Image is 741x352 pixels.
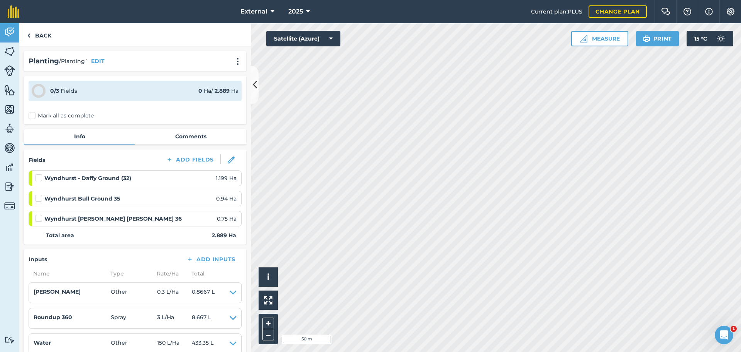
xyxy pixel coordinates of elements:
strong: 0 [198,87,202,94]
a: Comments [135,129,246,144]
span: Type [106,269,152,278]
a: Change plan [589,5,647,18]
img: svg+xml;base64,PD94bWwgdmVyc2lvbj0iMS4wIiBlbmNvZGluZz0idXRmLTgiPz4KPCEtLSBHZW5lcmF0b3I6IEFkb2JlIE... [4,201,15,211]
button: Print [636,31,679,46]
label: Mark all as complete [29,112,94,120]
strong: Total area [46,231,74,240]
img: Four arrows, one pointing top left, one top right, one bottom right and the last bottom left [264,296,272,304]
img: svg+xml;base64,PHN2ZyB3aWR0aD0iMTgiIGhlaWdodD0iMTgiIHZpZXdCb3g9IjAgMCAxOCAxOCIgZmlsbD0ibm9uZSIgeG... [228,156,235,163]
h4: Roundup 360 [34,313,111,321]
button: Measure [571,31,628,46]
span: 8.667 L [192,313,211,324]
img: svg+xml;base64,PD94bWwgdmVyc2lvbj0iMS4wIiBlbmNvZGluZz0idXRmLTgiPz4KPCEtLSBHZW5lcmF0b3I6IEFkb2JlIE... [4,142,15,154]
span: 1.199 Ha [216,174,237,182]
span: 433.35 L [192,338,213,349]
img: A cog icon [726,8,735,15]
strong: 0 / 3 [50,87,59,94]
span: 2025 [288,7,303,16]
span: Current plan : PLUS [531,7,582,16]
img: svg+xml;base64,PD94bWwgdmVyc2lvbj0iMS4wIiBlbmNvZGluZz0idXRmLTgiPz4KPCEtLSBHZW5lcmF0b3I6IEFkb2JlIE... [4,123,15,134]
strong: Wyndhurst Bull Ground 35 [44,194,120,203]
img: Two speech bubbles overlapping with the left bubble in the forefront [661,8,670,15]
img: svg+xml;base64,PHN2ZyB4bWxucz0iaHR0cDovL3d3dy53My5vcmcvMjAwMC9zdmciIHdpZHRoPSI1NiIgaGVpZ2h0PSI2MC... [4,104,15,115]
img: svg+xml;base64,PHN2ZyB4bWxucz0iaHR0cDovL3d3dy53My5vcmcvMjAwMC9zdmciIHdpZHRoPSIxOSIgaGVpZ2h0PSIyNC... [643,34,650,43]
span: Rate/ Ha [152,269,187,278]
strong: 2.889 Ha [212,231,236,240]
iframe: Intercom live chat [715,326,733,344]
button: Add Inputs [180,254,242,265]
img: svg+xml;base64,PD94bWwgdmVyc2lvbj0iMS4wIiBlbmNvZGluZz0idXRmLTgiPz4KPCEtLSBHZW5lcmF0b3I6IEFkb2JlIE... [4,26,15,38]
a: Back [19,23,59,46]
img: svg+xml;base64,PHN2ZyB4bWxucz0iaHR0cDovL3d3dy53My5vcmcvMjAwMC9zdmciIHdpZHRoPSIyMCIgaGVpZ2h0PSIyNC... [233,58,242,65]
h4: Inputs [29,255,47,264]
span: Total [187,269,205,278]
strong: 2.889 [215,87,230,94]
span: 15 ° C [694,31,707,46]
button: – [262,329,274,340]
button: Add Fields [160,154,220,165]
button: 15 °C [687,31,733,46]
img: svg+xml;base64,PHN2ZyB4bWxucz0iaHR0cDovL3d3dy53My5vcmcvMjAwMC9zdmciIHdpZHRoPSI1NiIgaGVpZ2h0PSI2MC... [4,46,15,57]
img: svg+xml;base64,PHN2ZyB4bWxucz0iaHR0cDovL3d3dy53My5vcmcvMjAwMC9zdmciIHdpZHRoPSI1NiIgaGVpZ2h0PSI2MC... [4,84,15,96]
img: svg+xml;base64,PD94bWwgdmVyc2lvbj0iMS4wIiBlbmNvZGluZz0idXRmLTgiPz4KPCEtLSBHZW5lcmF0b3I6IEFkb2JlIE... [4,162,15,173]
img: svg+xml;base64,PHN2ZyB4bWxucz0iaHR0cDovL3d3dy53My5vcmcvMjAwMC9zdmciIHdpZHRoPSI5IiBoZWlnaHQ9IjI0Ii... [27,31,30,40]
summary: [PERSON_NAME]Other0.3 L/Ha0.8667 L [34,287,237,298]
a: Info [24,129,135,144]
img: svg+xml;base64,PD94bWwgdmVyc2lvbj0iMS4wIiBlbmNvZGluZz0idXRmLTgiPz4KPCEtLSBHZW5lcmF0b3I6IEFkb2JlIE... [713,31,729,46]
span: Name [29,269,106,278]
button: Satellite (Azure) [266,31,340,46]
span: Other [111,338,157,349]
img: svg+xml;base64,PHN2ZyB4bWxucz0iaHR0cDovL3d3dy53My5vcmcvMjAwMC9zdmciIHdpZHRoPSIxNyIgaGVpZ2h0PSIxNy... [705,7,713,16]
button: i [259,267,278,287]
span: Spray [111,313,157,324]
div: Fields [50,87,77,95]
summary: Roundup 360Spray3 L/Ha8.667 L [34,313,237,324]
strong: Wyndhurst [PERSON_NAME] [PERSON_NAME] 36 [44,214,182,223]
h4: Fields [29,156,45,164]
span: 1 [731,326,737,332]
button: EDIT [91,57,105,65]
span: 3 L / Ha [157,313,192,324]
summary: WaterOther150 L/Ha433.35 L [34,338,237,349]
div: Ha / Ha [198,87,239,95]
span: External [240,7,267,16]
button: + [262,318,274,329]
strong: Wyndhurst - Daffy Ground (32) [44,174,131,182]
img: svg+xml;base64,PD94bWwgdmVyc2lvbj0iMS4wIiBlbmNvZGluZz0idXRmLTgiPz4KPCEtLSBHZW5lcmF0b3I6IEFkb2JlIE... [4,65,15,76]
img: A question mark icon [683,8,692,15]
img: fieldmargin Logo [8,5,19,18]
img: Ruler icon [580,35,587,43]
span: 150 L / Ha [157,338,192,349]
h2: Planting [29,56,59,67]
span: 0.75 Ha [217,214,237,223]
span: Other [111,287,157,298]
span: 0.94 Ha [216,194,237,203]
span: 0.8667 L [192,287,215,298]
img: svg+xml;base64,PD94bWwgdmVyc2lvbj0iMS4wIiBlbmNvZGluZz0idXRmLTgiPz4KPCEtLSBHZW5lcmF0b3I6IEFkb2JlIE... [4,181,15,192]
h4: Water [34,338,111,347]
span: / Planting` [59,57,88,65]
span: i [267,272,269,282]
span: 0.3 L / Ha [157,287,192,298]
h4: [PERSON_NAME] [34,287,111,296]
img: svg+xml;base64,PD94bWwgdmVyc2lvbj0iMS4wIiBlbmNvZGluZz0idXRmLTgiPz4KPCEtLSBHZW5lcmF0b3I6IEFkb2JlIE... [4,336,15,343]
